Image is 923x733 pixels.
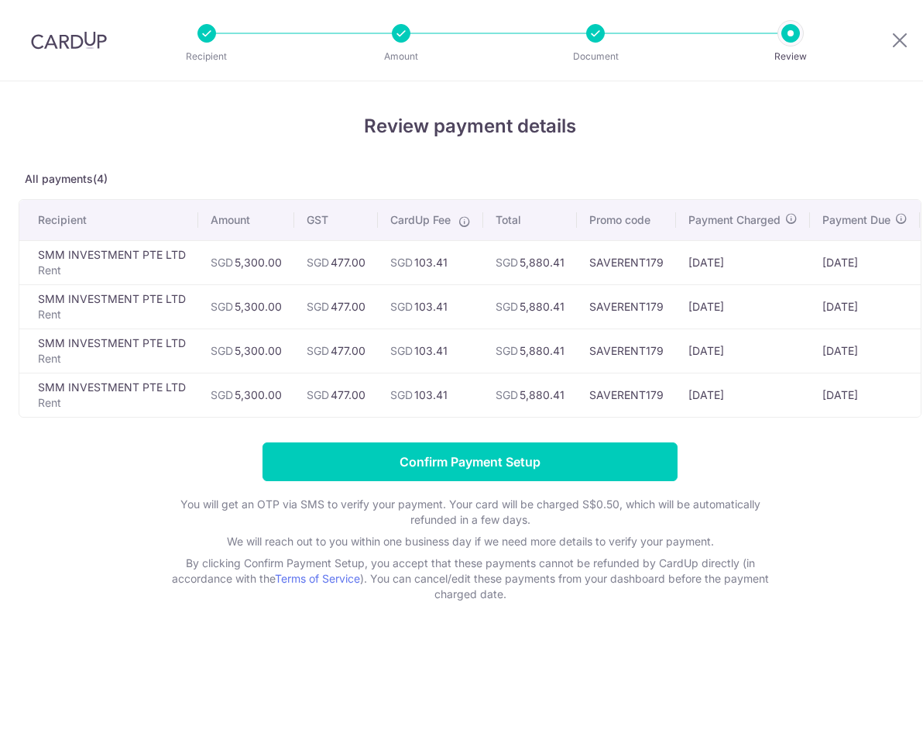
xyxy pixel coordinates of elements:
td: SMM INVESTMENT PTE LTD [19,329,198,373]
td: SAVERENT179 [577,284,676,329]
th: Promo code [577,200,676,240]
td: 5,880.41 [483,284,577,329]
span: Payment Due [822,212,890,228]
td: 477.00 [294,373,378,417]
td: [DATE] [676,240,810,284]
h4: Review payment details [19,112,921,140]
span: SGD [307,344,329,357]
span: Payment Charged [688,212,781,228]
td: 5,300.00 [198,240,294,284]
span: SGD [211,256,233,269]
span: SGD [390,344,413,357]
span: SGD [307,388,329,401]
p: Review [733,49,848,64]
td: 5,300.00 [198,284,294,329]
td: SMM INVESTMENT PTE LTD [19,284,198,329]
input: Confirm Payment Setup [262,442,678,481]
span: SGD [307,300,329,313]
p: Rent [38,395,186,411]
p: Rent [38,307,186,322]
td: [DATE] [810,329,920,373]
span: SGD [211,300,233,313]
td: SAVERENT179 [577,240,676,284]
a: Terms of Service [275,572,360,585]
td: [DATE] [676,284,810,329]
td: SAVERENT179 [577,329,676,373]
th: Amount [198,200,294,240]
p: Recipient [149,49,264,64]
td: 5,880.41 [483,373,577,417]
td: 103.41 [378,373,483,417]
td: [DATE] [810,373,920,417]
p: By clicking Confirm Payment Setup, you accept that these payments cannot be refunded by CardUp di... [160,556,780,602]
td: 103.41 [378,284,483,329]
td: [DATE] [676,373,810,417]
td: 477.00 [294,329,378,373]
td: [DATE] [810,284,920,329]
p: Rent [38,263,186,278]
td: SMM INVESTMENT PTE LTD [19,240,198,284]
p: You will get an OTP via SMS to verify your payment. Your card will be charged S$0.50, which will ... [160,497,780,528]
td: 103.41 [378,329,483,373]
td: 477.00 [294,284,378,329]
td: SMM INVESTMENT PTE LTD [19,373,198,417]
th: GST [294,200,378,240]
span: SGD [496,300,518,313]
td: 5,300.00 [198,329,294,373]
p: Document [538,49,653,64]
span: SGD [496,388,518,401]
span: CardUp Fee [390,212,451,228]
td: 5,880.41 [483,240,577,284]
p: We will reach out to you within one business day if we need more details to verify your payment. [160,534,780,549]
span: SGD [307,256,329,269]
td: 477.00 [294,240,378,284]
td: SAVERENT179 [577,373,676,417]
td: 5,880.41 [483,329,577,373]
th: Total [483,200,577,240]
span: SGD [390,300,413,313]
p: Amount [344,49,458,64]
span: SGD [211,388,233,401]
span: SGD [496,256,518,269]
p: Rent [38,351,186,366]
th: Recipient [19,200,198,240]
td: 5,300.00 [198,373,294,417]
td: [DATE] [810,240,920,284]
span: SGD [211,344,233,357]
span: SGD [390,256,413,269]
td: [DATE] [676,329,810,373]
span: SGD [390,388,413,401]
p: All payments(4) [19,171,921,187]
td: 103.41 [378,240,483,284]
span: SGD [496,344,518,357]
img: CardUp [31,31,107,50]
